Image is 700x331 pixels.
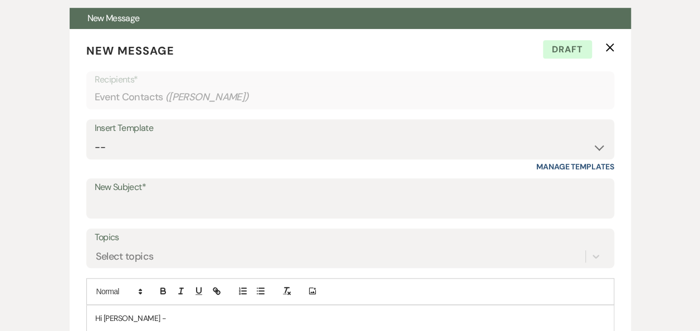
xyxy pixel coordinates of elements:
div: Event Contacts [95,86,606,108]
span: Draft [543,40,592,59]
p: Hi [PERSON_NAME] - [95,312,605,324]
span: ( [PERSON_NAME] ) [165,90,249,105]
a: Manage Templates [536,162,614,172]
p: Recipients* [95,72,606,87]
div: Select topics [96,249,154,264]
div: Insert Template [95,120,606,137]
label: New Subject* [95,179,606,196]
label: Topics [95,230,606,246]
span: New Message [86,43,174,58]
span: New Message [87,12,140,24]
